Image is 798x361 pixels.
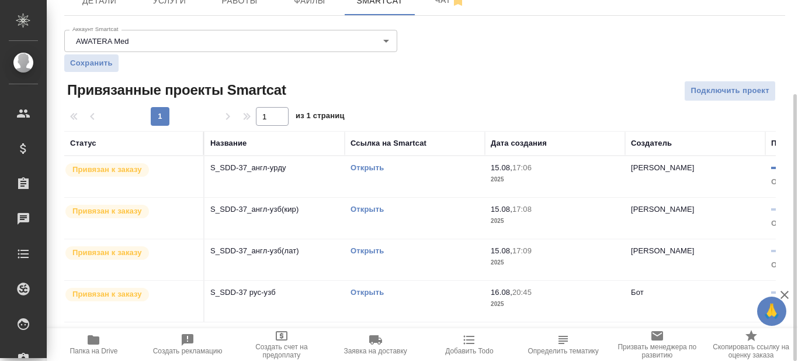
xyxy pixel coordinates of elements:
[512,288,532,297] p: 20:45
[70,57,113,69] span: Сохранить
[512,246,532,255] p: 17:09
[762,299,782,324] span: 🙏
[351,205,384,214] a: Открыть
[328,328,422,361] button: Заявка на доставку
[235,328,329,361] button: Создать счет на предоплату
[711,343,791,359] span: Скопировать ссылку на оценку заказа
[684,81,776,101] button: Подключить проект
[72,164,142,176] p: Привязан к заказу
[344,347,407,355] span: Заявка на доставку
[491,257,619,269] p: 2025
[631,288,644,297] p: Бот
[64,54,119,72] button: Сохранить
[351,288,384,297] a: Открыть
[72,36,133,46] button: AWATERA Med
[631,246,695,255] p: [PERSON_NAME]
[631,163,695,172] p: [PERSON_NAME]
[47,328,141,361] button: Папка на Drive
[491,205,512,214] p: 15.08,
[70,137,96,149] div: Статус
[491,298,619,310] p: 2025
[351,246,384,255] a: Открыть
[351,137,426,149] div: Ссылка на Smartcat
[491,215,619,227] p: 2025
[72,288,142,300] p: Привязан к заказу
[72,205,142,217] p: Привязан к заказу
[70,347,117,355] span: Папка на Drive
[210,162,339,174] p: S_SDD-37_англ-урду
[757,297,786,326] button: 🙏
[210,245,339,257] p: S_SDD-37_англ-узб(лат)
[72,247,142,259] p: Привязан к заказу
[351,163,384,172] a: Открыть
[516,328,610,361] button: Определить тематику
[691,84,769,98] span: Подключить проект
[491,174,619,185] p: 2025
[491,246,512,255] p: 15.08,
[210,204,339,215] p: S_SDD-37_англ-узб(кир)
[210,137,247,149] div: Название
[512,163,532,172] p: 17:06
[512,205,532,214] p: 17:08
[422,328,516,361] button: Добавить Todo
[210,287,339,298] p: S_SDD-37 рус-узб
[704,328,798,361] button: Скопировать ссылку на оценку заказа
[242,343,322,359] span: Создать счет на предоплату
[610,328,705,361] button: Призвать менеджера по развитию
[64,30,397,52] div: AWATERA Med
[153,347,223,355] span: Создать рекламацию
[491,137,547,149] div: Дата создания
[617,343,698,359] span: Призвать менеджера по развитию
[491,288,512,297] p: 16.08,
[631,205,695,214] p: [PERSON_NAME]
[528,347,598,355] span: Определить тематику
[445,347,493,355] span: Добавить Todo
[296,109,345,126] span: из 1 страниц
[64,81,286,99] span: Привязанные проекты Smartcat
[491,163,512,172] p: 15.08,
[631,137,672,149] div: Создатель
[141,328,235,361] button: Создать рекламацию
